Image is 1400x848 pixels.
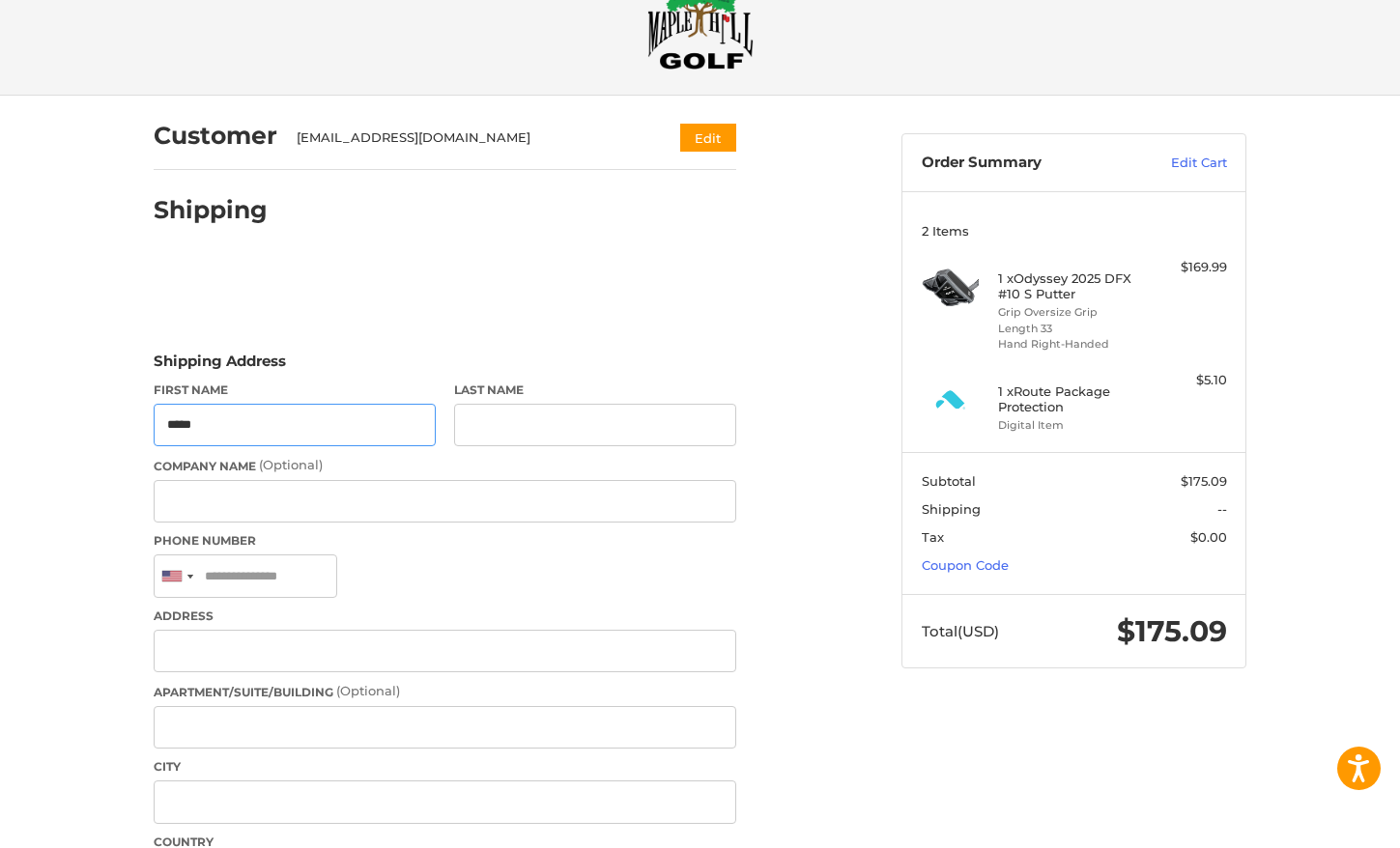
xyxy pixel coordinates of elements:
label: Phone Number [154,532,736,550]
h4: 1 x Route Package Protection [998,383,1146,415]
li: Length 33 [998,321,1146,337]
h2: Shipping [154,195,268,225]
label: Last Name [454,382,736,399]
label: Company Name [154,456,736,475]
span: $175.09 [1117,613,1227,649]
span: $175.09 [1181,473,1227,489]
label: Apartment/Suite/Building [154,682,736,701]
h4: 1 x Odyssey 2025 DFX #10 S Putter [998,270,1146,302]
label: Address [154,608,736,625]
div: $169.99 [1151,258,1227,277]
legend: Shipping Address [154,351,286,382]
span: Subtotal [922,473,976,489]
span: -- [1217,501,1227,517]
h3: 2 Items [922,223,1227,239]
button: Edit [680,124,736,152]
small: (Optional) [336,683,400,698]
a: Coupon Code [922,557,1009,573]
span: Tax [922,529,944,545]
li: Digital Item [998,417,1146,434]
label: First Name [154,382,436,399]
div: United States: +1 [155,555,199,597]
h2: Customer [154,121,277,151]
small: (Optional) [259,457,323,472]
label: City [154,758,736,776]
div: [EMAIL_ADDRESS][DOMAIN_NAME] [297,128,643,148]
span: Shipping [922,501,981,517]
span: $0.00 [1190,529,1227,545]
a: Edit Cart [1129,154,1227,173]
h3: Order Summary [922,154,1129,173]
span: Total (USD) [922,622,999,640]
div: $5.10 [1151,371,1227,390]
li: Grip Oversize Grip [998,304,1146,321]
li: Hand Right-Handed [998,336,1146,353]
